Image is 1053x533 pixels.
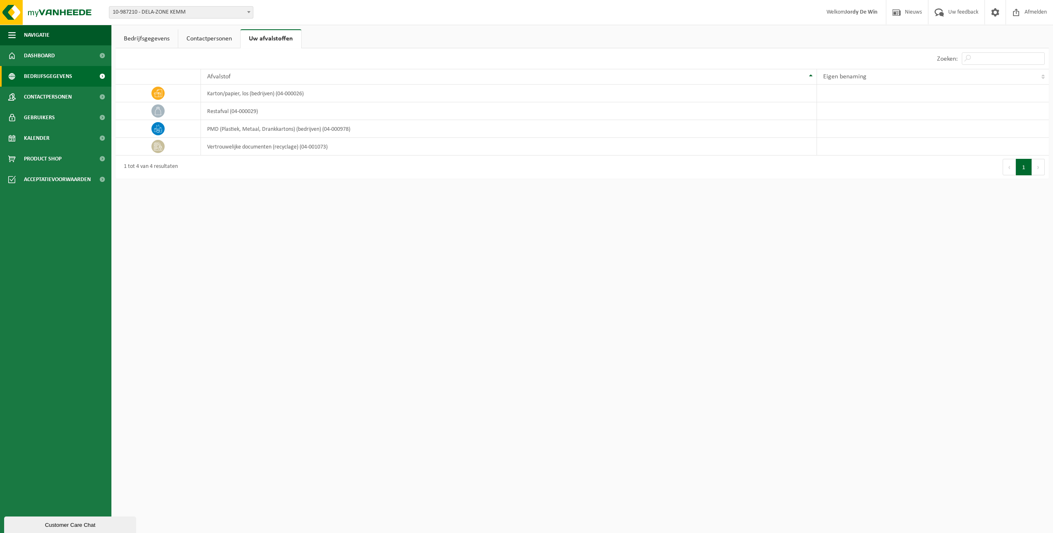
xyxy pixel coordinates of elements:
[120,160,178,175] div: 1 tot 4 van 4 resultaten
[24,45,55,66] span: Dashboard
[24,107,55,128] span: Gebruikers
[241,29,301,48] a: Uw afvalstoffen
[24,66,72,87] span: Bedrijfsgegevens
[24,25,50,45] span: Navigatie
[201,85,817,102] td: karton/papier, los (bedrijven) (04-000026)
[109,6,253,19] span: 10-987210 - DELA-ZONE KEMM
[201,120,817,138] td: PMD (Plastiek, Metaal, Drankkartons) (bedrijven) (04-000978)
[207,73,231,80] span: Afvalstof
[24,169,91,190] span: Acceptatievoorwaarden
[178,29,240,48] a: Contactpersonen
[116,29,178,48] a: Bedrijfsgegevens
[24,128,50,149] span: Kalender
[201,138,817,156] td: vertrouwelijke documenten (recyclage) (04-001073)
[4,515,138,533] iframe: chat widget
[1032,159,1045,175] button: Next
[24,149,61,169] span: Product Shop
[201,102,817,120] td: restafval (04-000029)
[24,87,72,107] span: Contactpersonen
[937,56,958,62] label: Zoeken:
[823,73,866,80] span: Eigen benaming
[845,9,878,15] strong: Jordy De Win
[109,7,253,18] span: 10-987210 - DELA-ZONE KEMM
[1016,159,1032,175] button: 1
[1003,159,1016,175] button: Previous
